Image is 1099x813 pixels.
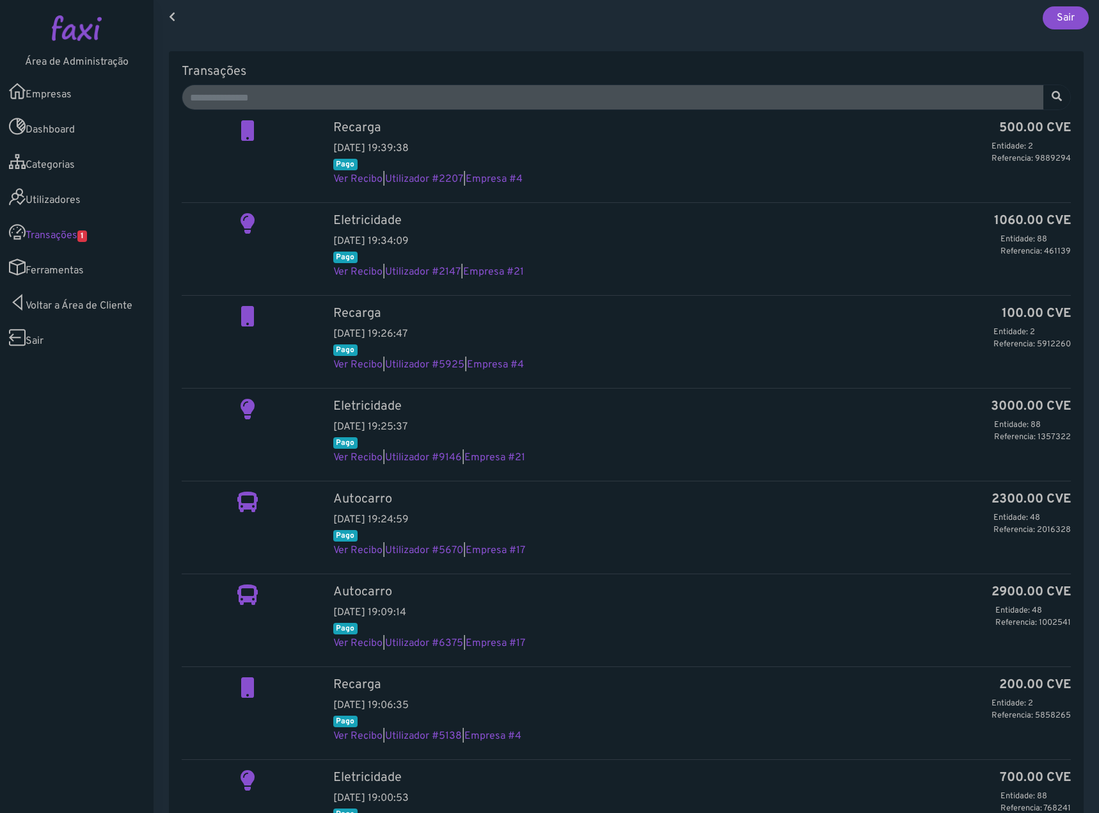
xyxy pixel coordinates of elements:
p: Entidade: 2 [992,698,1071,710]
div: [DATE] 19:06:35 | | [324,677,1080,744]
p: Entidade: 88 [1000,791,1071,803]
a: Empresa #4 [467,358,524,371]
div: [DATE] 19:24:59 | | [324,492,1080,558]
a: Empresa #21 [464,451,525,464]
span: Pago [333,159,358,170]
div: [DATE] 19:39:38 | | [324,120,1080,187]
h5: Recarga [333,120,1071,136]
p: Entidade: 48 [993,512,1071,524]
a: Ver Recibo [333,730,383,743]
a: Ver Recibo [333,451,383,464]
p: Referencia: 461139 [1000,246,1071,258]
h5: Eletricidade [333,770,1071,785]
p: Entidade: 88 [1000,234,1071,246]
h5: Eletricidade [333,213,1071,229]
div: [DATE] 19:25:37 | | [324,399,1080,465]
b: 700.00 CVE [1000,770,1071,785]
b: 2900.00 CVE [992,584,1071,600]
a: Empresa #21 [463,266,524,278]
p: Referencia: 1002541 [995,617,1071,629]
a: Ver Recibo [333,173,383,186]
a: Ver Recibo [333,637,383,650]
b: 3000.00 CVE [991,399,1071,414]
b: 1060.00 CVE [994,213,1071,229]
b: 100.00 CVE [1002,306,1071,321]
a: Ver Recibo [333,266,383,278]
h5: Recarga [333,677,1071,693]
h5: Autocarro [333,584,1071,600]
p: Referencia: 1357322 [994,431,1071,444]
b: 500.00 CVE [999,120,1071,136]
p: Referencia: 2016328 [993,524,1071,536]
span: Pago [333,437,358,449]
div: [DATE] 19:09:14 | | [324,584,1080,651]
a: Empresa #4 [464,730,521,743]
a: Sair [1043,6,1089,29]
b: 2300.00 CVE [992,492,1071,507]
a: Empresa #4 [466,173,523,186]
h5: Autocarro [333,492,1071,507]
p: Entidade: 2 [993,326,1071,339]
a: Utilizador #6375 [385,637,463,650]
span: Pago [333,716,358,727]
p: Entidade: 2 [992,141,1071,153]
div: [DATE] 19:26:47 | | [324,306,1080,373]
a: Utilizador #2207 [385,173,463,186]
b: 200.00 CVE [999,677,1071,693]
h5: Recarga [333,306,1071,321]
p: Referencia: 5858265 [992,710,1071,722]
a: Ver Recibo [333,544,383,557]
p: Entidade: 48 [995,605,1071,617]
h5: Eletricidade [333,399,1071,414]
a: Utilizador #5925 [385,358,464,371]
p: Entidade: 88 [994,419,1071,431]
a: Utilizador #5138 [385,730,462,743]
a: Empresa #17 [466,544,525,557]
p: Referencia: 9889294 [992,153,1071,165]
a: Empresa #17 [466,637,525,650]
span: Pago [333,530,358,542]
span: Pago [333,252,358,263]
a: Utilizador #9146 [385,451,462,464]
a: Ver Recibo [333,358,383,371]
a: Utilizador #5670 [385,544,463,557]
span: Pago [333,623,358,634]
span: 1 [77,230,87,242]
h5: Transações [182,64,1071,79]
span: Pago [333,344,358,356]
a: Utilizador #2147 [385,266,461,278]
div: [DATE] 19:34:09 | | [324,213,1080,280]
p: Referencia: 5912260 [993,339,1071,351]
